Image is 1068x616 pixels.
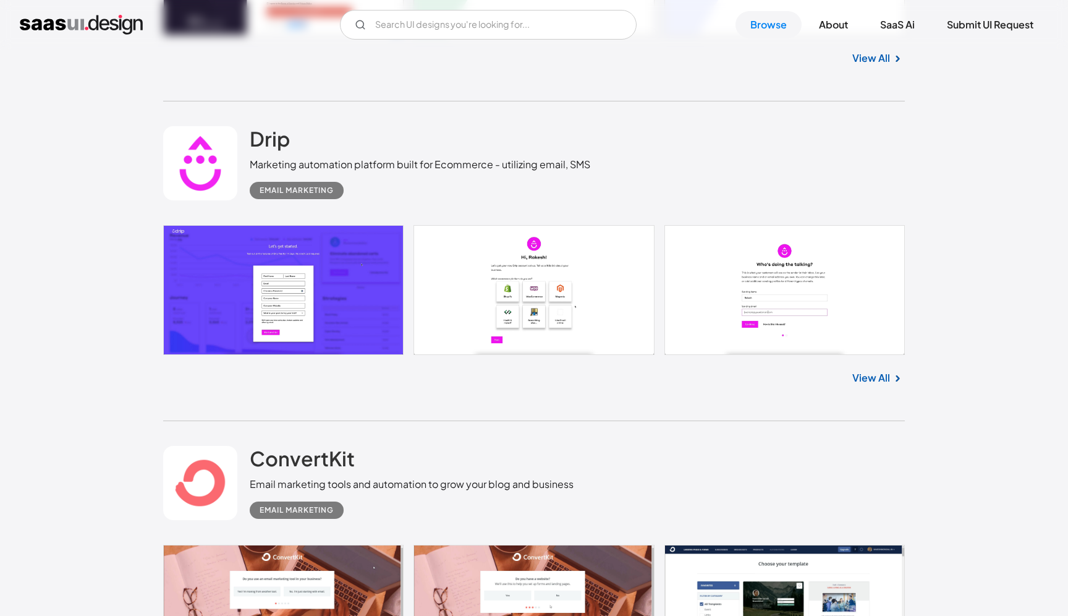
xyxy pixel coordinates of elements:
[250,477,574,492] div: Email marketing tools and automation to grow your blog and business
[932,11,1048,38] a: Submit UI Request
[250,126,290,157] a: Drip
[250,446,355,477] a: ConvertKit
[250,126,290,151] h2: Drip
[865,11,930,38] a: SaaS Ai
[340,10,637,40] form: Email Form
[20,15,143,35] a: home
[804,11,863,38] a: About
[852,370,890,385] a: View All
[340,10,637,40] input: Search UI designs you're looking for...
[250,157,590,172] div: Marketing automation platform built for Ecommerce - utilizing email, SMS
[735,11,802,38] a: Browse
[260,183,334,198] div: Email Marketing
[260,503,334,518] div: Email Marketing
[852,51,890,66] a: View All
[250,446,355,471] h2: ConvertKit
